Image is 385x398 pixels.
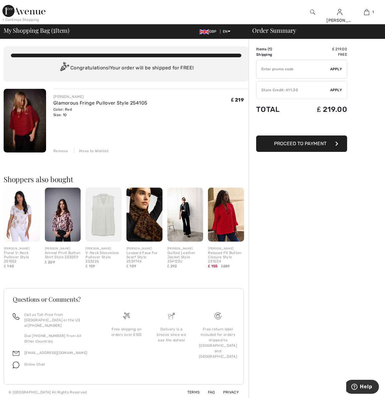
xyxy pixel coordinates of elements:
[231,97,244,103] span: ₤ 219
[346,380,379,395] iframe: Opens a widget where you can find more information
[180,390,200,394] a: Terms
[45,246,81,251] div: [PERSON_NAME]
[85,188,122,242] img: V-Neck Sleeveless Pullover Style 253226
[296,46,347,52] td: ₤ 219.00
[53,148,68,154] div: Remove
[167,251,203,263] div: Quilted Leather Jacket Style 234123U
[208,251,244,263] div: Relaxed Fit Button Closure Style 251034
[296,52,347,57] td: Free
[199,29,209,34] img: UK Pound
[123,313,130,319] img: Free shipping on orders over &#8356;120
[201,390,215,394] a: FAQ
[256,87,330,93] div: Store Credit: 411.30
[24,312,97,328] p: Call us Toll-Free from [GEOGRAPHIC_DATA] or the US at
[45,251,81,259] div: Animal Print Button Shirt Style 253059
[53,107,147,118] div: Color: Red Size: 10
[245,27,381,33] div: Order Summary
[85,264,95,268] span: ₤ 159
[4,246,40,251] div: [PERSON_NAME]
[223,29,230,34] span: EN
[326,17,353,24] div: [PERSON_NAME]
[4,264,14,268] span: ₤ 140
[208,264,217,268] span: ₤ 155
[4,188,40,242] img: Floral V-Neck Pullover Style 251552
[4,251,40,263] div: Floral V-Neck Pullover Style 251552
[364,8,369,16] img: My Bag
[126,246,162,251] div: [PERSON_NAME]
[154,326,189,343] div: Delivery is a breeze since we pay the duties!
[85,246,122,251] div: [PERSON_NAME]
[45,260,55,264] span: ₤ 209
[296,99,347,120] td: ₤ 219.00
[53,94,147,99] div: [PERSON_NAME]
[256,46,296,52] td: Items ( )
[330,87,342,93] span: Apply
[28,323,62,328] a: [PHONE_NUMBER]
[167,188,203,242] img: Quilted Leather Jacket Style 234123U
[126,251,162,263] div: Leopard Faux Fur Scarf Style 253974X
[4,27,69,33] span: My Shopping Bag ( Item)
[167,264,177,268] span: ₤ 292
[372,9,374,15] span: 1
[2,17,39,22] div: < Continue Shopping
[330,66,342,72] span: Apply
[24,333,97,344] p: Dial [PHONE_NUMBER] From All Other Countries
[126,264,136,268] span: ₤ 109
[13,362,19,368] img: chat
[337,9,342,15] a: Sign In
[24,351,87,355] a: [EMAIL_ADDRESS][DOMAIN_NAME]
[208,246,244,251] div: [PERSON_NAME]
[13,350,19,357] img: email
[4,176,249,183] h2: Shoppers also bought
[256,60,330,78] input: Promo code
[256,99,296,120] td: Total
[216,390,239,394] a: Privacy
[13,296,235,302] h3: Questions or Comments?
[199,326,237,359] div: Free return label included for orders shipped to [GEOGRAPHIC_DATA] and [GEOGRAPHIC_DATA]
[208,188,244,242] img: Relaxed Fit Button Closure Style 251034
[256,52,296,57] td: Shipping
[13,313,19,320] img: call
[269,47,271,51] span: 1
[53,26,55,34] span: 1
[353,8,380,16] a: 1
[256,120,347,133] iframe: PayPal
[215,313,221,319] img: Free shipping on orders over &#8356;120
[53,100,147,106] a: Glamorous Fringe Pullover Style 254105
[310,8,315,16] img: search the website
[167,246,203,251] div: [PERSON_NAME]
[168,313,175,319] img: Delivery is a breeze since we pay the duties!
[256,135,347,152] button: Proceed to Payment
[4,89,46,152] img: Glamorous Fringe Pullover Style 254105
[74,148,109,154] div: Move to Wishlist
[221,263,230,269] span: ₤259
[337,8,342,16] img: My Info
[109,326,144,337] div: Free shipping on orders over ₤120
[199,29,219,34] span: GBP
[2,5,45,17] img: 1ère Avenue
[85,251,122,263] div: V-Neck Sleeveless Pullover Style 253226
[126,188,162,242] img: Leopard Faux Fur Scarf Style 253974X
[11,62,241,74] div: Congratulations! Your order will be shipped for FREE!
[274,141,326,146] span: Proceed to Payment
[58,62,70,74] img: Congratulation2.svg
[45,188,81,242] img: Animal Print Button Shirt Style 253059
[8,390,87,395] div: © [GEOGRAPHIC_DATA] All Rights Reserved
[24,362,45,366] span: Online Chat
